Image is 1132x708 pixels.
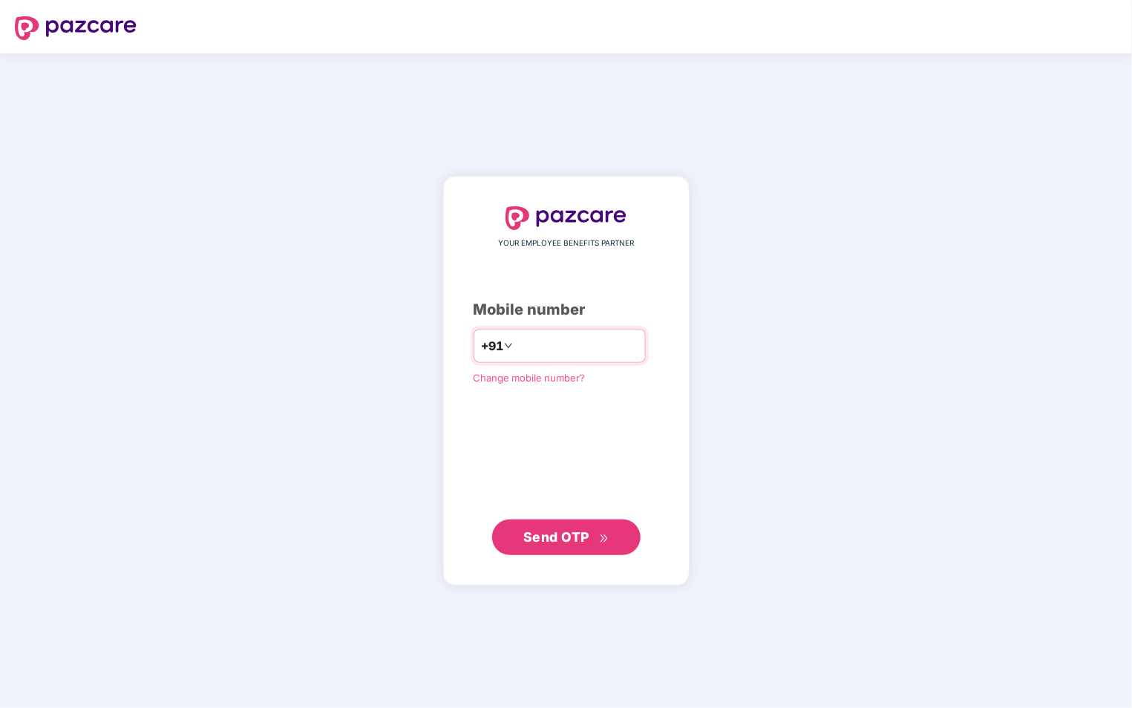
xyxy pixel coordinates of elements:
button: Send OTPdouble-right [492,519,641,555]
img: logo [506,206,627,230]
img: logo [15,16,137,40]
span: double-right [599,534,609,543]
span: YOUR EMPLOYEE BENEFITS PARTNER [498,237,634,249]
span: Send OTP [523,529,589,545]
span: +91 [482,337,504,355]
div: Mobile number [474,298,659,321]
span: down [504,341,513,350]
a: Change mobile number? [474,372,586,384]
